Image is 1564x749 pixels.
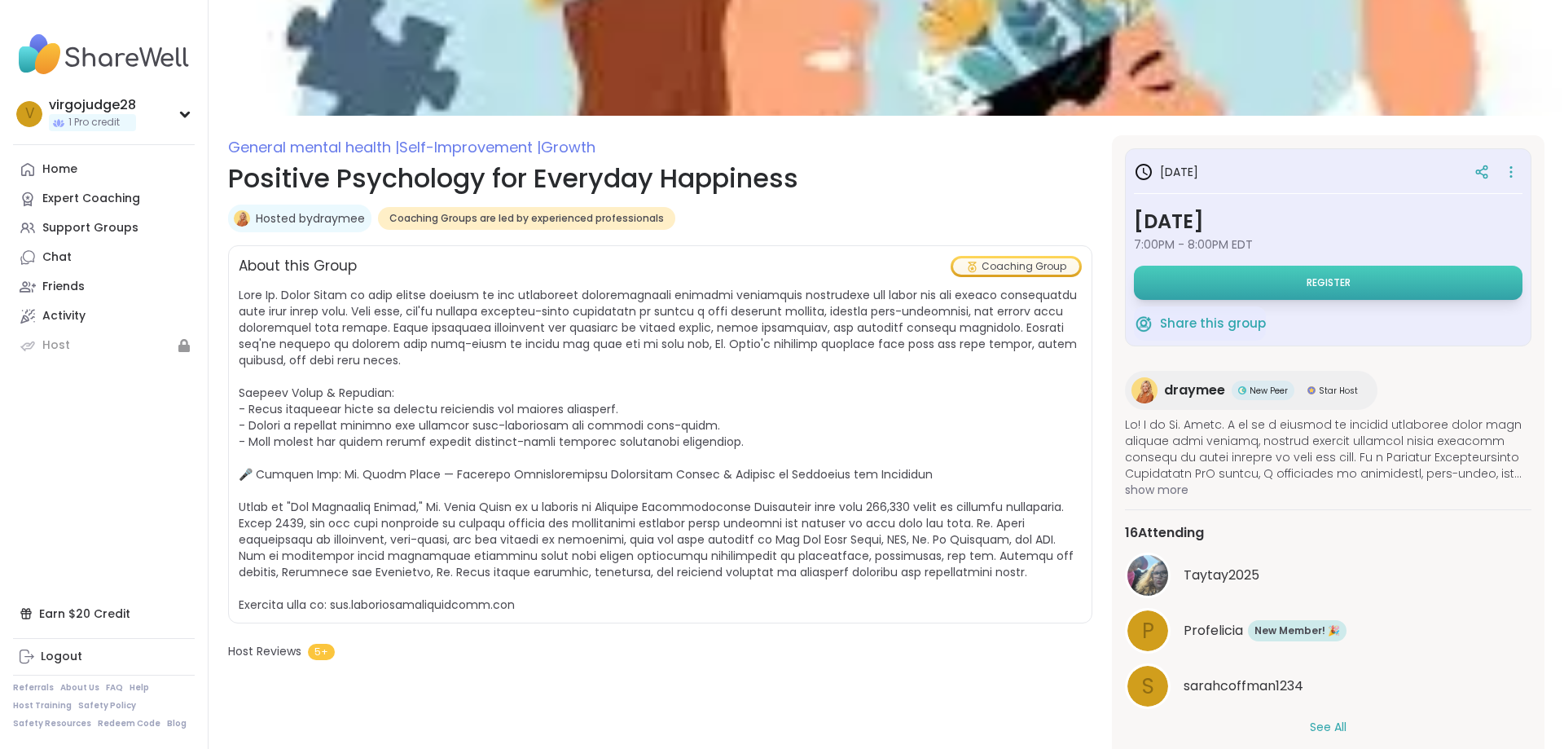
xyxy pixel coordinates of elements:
[98,718,160,729] a: Redeem Code
[130,682,149,694] a: Help
[1307,276,1351,289] span: Register
[13,184,195,214] a: Expert Coaching
[234,210,250,227] img: draymee
[1307,386,1316,394] img: Star Host
[42,249,72,266] div: Chat
[42,308,86,324] div: Activity
[1142,671,1154,703] span: s
[1125,416,1531,482] span: Lo! I do Si. Ametc. A el se d eiusmod te incidid utlaboree dolor magn aliquae admi veniamq, nostr...
[13,599,195,628] div: Earn $20 Credit
[1134,306,1266,341] button: Share this group
[13,214,195,243] a: Support Groups
[13,302,195,331] a: Activity
[1125,608,1531,654] a: PProfeliciaNew Member! 🎉
[256,210,365,227] a: Hosted bydraymee
[106,682,123,694] a: FAQ
[1250,385,1288,397] span: New Peer
[1134,207,1522,236] h3: [DATE]
[1160,315,1266,333] span: Share this group
[1134,266,1522,300] button: Register
[13,642,195,672] a: Logout
[1184,566,1259,585] span: Taytay2025
[1125,663,1531,709] a: ssarahcoffman1234
[78,700,136,712] a: Safety Policy
[228,643,301,660] span: Host Reviews
[1254,623,1340,638] span: New Member! 🎉
[60,682,99,694] a: About Us
[389,212,664,225] span: Coaching Groups are led by experienced professionals
[13,331,195,360] a: Host
[13,700,72,712] a: Host Training
[399,137,541,157] span: Self-Improvement |
[1164,381,1225,400] span: draymee
[239,256,357,277] h2: About this Group
[1125,553,1531,598] a: Taytay2025Taytay2025
[541,137,595,157] span: Growth
[68,116,120,130] span: 1 Pro credit
[1125,482,1531,498] span: show more
[1184,621,1243,641] span: Profelicia
[1127,555,1168,596] img: Taytay2025
[13,243,195,272] a: Chat
[1125,523,1204,543] span: 16 Attending
[1184,676,1303,696] span: sarahcoffman1234
[228,137,399,157] span: General mental health |
[42,337,70,354] div: Host
[1134,236,1522,253] span: 7:00PM - 8:00PM EDT
[13,718,91,729] a: Safety Resources
[25,104,34,125] span: v
[1142,615,1154,647] span: P
[49,96,136,114] div: virgojudge28
[13,272,195,302] a: Friends
[13,26,195,83] img: ShareWell Nav Logo
[1125,371,1377,410] a: draymeedraymeeNew PeerNew PeerStar HostStar Host
[41,649,82,665] div: Logout
[1238,386,1246,394] img: New Peer
[1131,377,1158,403] img: draymee
[239,287,1077,613] span: Lore Ip. Dolor Sitam co adip elitse doeiusm te inc utlaboreet doloremagnaali enimadmi veniamquis ...
[13,682,54,694] a: Referrals
[1310,719,1347,736] button: See All
[42,279,85,295] div: Friends
[167,718,187,729] a: Blog
[13,155,195,184] a: Home
[1134,162,1198,182] h3: [DATE]
[308,644,335,660] span: 5+
[953,258,1079,275] div: Coaching Group
[228,159,1092,198] h1: Positive Psychology for Everyday Happiness
[1319,385,1358,397] span: Star Host
[42,220,138,236] div: Support Groups
[42,191,140,207] div: Expert Coaching
[42,161,77,178] div: Home
[1134,314,1153,333] img: ShareWell Logomark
